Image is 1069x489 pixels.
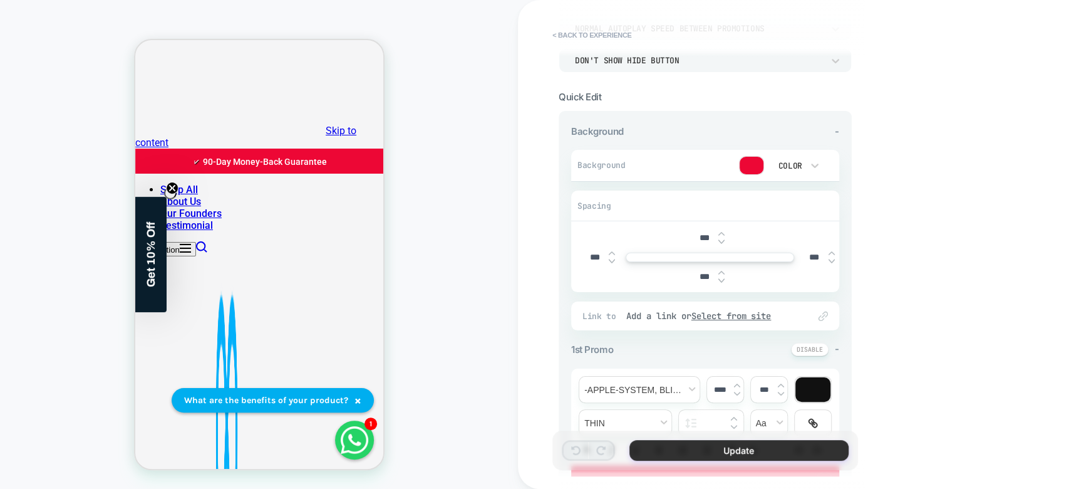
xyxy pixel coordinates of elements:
[718,278,725,283] img: down
[219,353,226,367] span: ×
[575,55,823,66] div: Don't show hide button
[57,117,66,127] span: 🗸
[609,259,615,264] img: down
[29,147,41,159] button: Close teaser
[575,23,823,34] div: Normal autoplay speed between promotions
[579,377,700,402] span: font
[579,410,671,436] span: fontWeight
[778,383,784,388] img: up
[25,167,86,179] a: Our Founders
[571,344,613,355] span: 1st Promo
[609,251,615,256] img: up
[751,410,787,436] span: transform
[546,25,638,45] button: < Back to experience
[9,182,22,247] span: Get 10% Off
[230,376,243,389] div: 1
[718,231,725,236] img: up
[626,310,797,322] div: Add a link or
[819,312,828,321] img: edit
[68,117,192,127] span: 90-Day Money-Back Guarantee
[718,239,725,244] img: down
[204,385,234,415] img: WhatsApp
[835,125,839,137] span: -
[25,144,63,155] a: Shop All
[731,416,737,421] img: up
[778,391,784,396] img: down
[734,383,740,388] img: up
[577,201,611,211] span: Spacing
[685,418,697,428] img: line height
[582,311,620,322] span: Link to
[629,440,849,461] button: Update
[731,424,737,429] img: down
[734,391,740,396] img: down
[718,270,725,275] img: up
[691,310,772,322] u: Select from site
[559,91,601,103] span: Quick Edit
[829,251,835,256] img: up
[577,160,639,171] span: Background
[25,179,78,191] a: Testimonial
[776,160,802,171] div: Color
[835,343,839,355] span: -
[49,355,213,365] span: What are the benefits of your product?
[61,203,72,215] a: Search
[25,155,66,167] a: About Us
[829,259,835,264] img: down
[571,125,623,137] span: Background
